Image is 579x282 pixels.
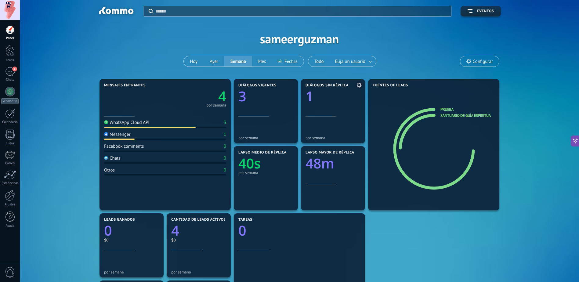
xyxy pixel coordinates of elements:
div: por semana [238,136,293,140]
span: Lapso medio de réplica [238,150,287,155]
div: Ayuda [1,224,19,228]
div: WhatsApp Cloud API [104,120,150,125]
a: Prueba [440,107,454,112]
div: Correo [1,161,19,165]
span: Leads ganados [104,218,135,222]
div: por semana [171,270,226,274]
button: Elija un usuario [330,56,376,67]
button: Semana [224,56,252,67]
div: Messenger [104,132,131,137]
text: 48m [306,154,334,173]
button: Hoy [184,56,204,67]
text: 40s [238,154,261,173]
div: 0 [224,143,226,149]
div: por semana [104,270,159,274]
span: Elija un usuario [334,57,367,66]
span: Fuentes de leads [373,83,408,88]
span: Eventos [477,9,494,13]
div: por semana [238,170,293,175]
a: 0 [104,221,159,240]
div: por semana [306,136,360,140]
div: $0 [171,237,226,243]
span: Configurar [473,59,493,64]
div: Panel [1,36,19,40]
div: Facebook comments [104,143,144,149]
span: 1 [12,67,17,71]
text: 3 [238,87,246,106]
button: Ayer [204,56,224,67]
text: 1 [306,87,313,106]
a: 4 [165,87,226,106]
div: Chats [1,78,19,82]
span: Diálogos sin réplica [306,83,349,88]
a: 0 [238,221,360,240]
div: Estadísticas [1,181,19,185]
text: 4 [171,221,179,240]
div: Chats [104,155,121,161]
div: 0 [224,155,226,161]
button: Todo [308,56,330,67]
span: Diálogos vigentes [238,83,277,88]
a: 48m [306,154,360,173]
div: Listas [1,142,19,146]
button: Fechas [272,56,303,67]
span: Mensajes entrantes [104,83,146,88]
div: 3 [224,120,226,125]
img: Chats [104,156,108,160]
div: por semana [206,104,226,107]
div: Otros [104,167,115,173]
img: WhatsApp Cloud API [104,120,108,124]
span: Tareas [238,218,252,222]
div: WhatsApp [1,98,19,104]
button: Mes [252,56,272,67]
div: Calendario [1,120,19,124]
div: 0 [224,167,226,173]
img: Messenger [104,132,108,136]
span: Cantidad de leads activos [171,218,226,222]
text: 0 [238,221,246,240]
span: Lapso mayor de réplica [306,150,354,155]
div: Ajustes [1,203,19,207]
div: 1 [224,132,226,137]
button: Eventos [461,6,501,16]
text: 0 [104,221,112,240]
a: Santuario de Guía Espiritual: Reinos de la Fe [440,113,521,118]
div: Leads [1,58,19,62]
div: $0 [104,237,159,243]
a: 4 [171,221,226,240]
text: 4 [218,87,226,106]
